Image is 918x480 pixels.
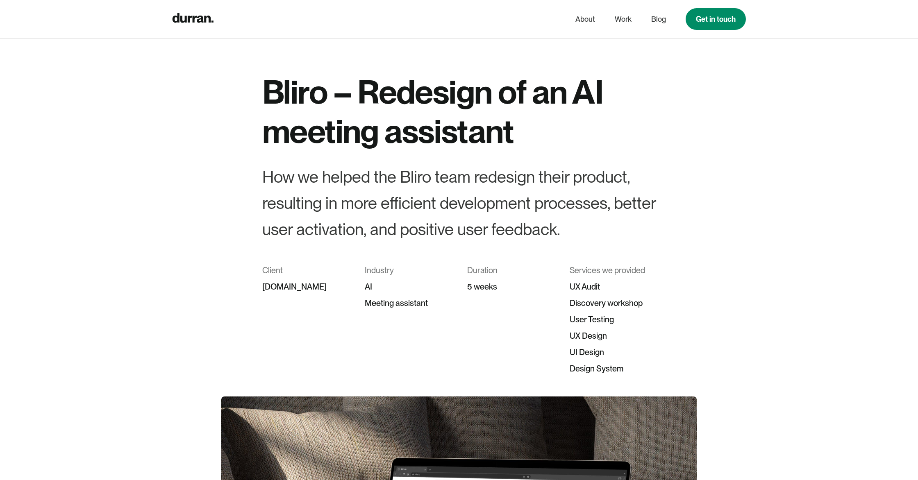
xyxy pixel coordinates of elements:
h1: Bliro – Redesign of an AI meeting assistant [262,72,656,151]
a: About [575,11,595,27]
a: Get in touch [686,8,746,30]
div: Industry [365,262,451,278]
div: UI Design [570,344,656,360]
div: Design System [570,360,656,377]
a: Blog [651,11,666,27]
div: UX Design [570,328,656,344]
a: Work [615,11,632,27]
div: AI [365,278,451,295]
div: [DOMAIN_NAME] [262,278,348,295]
div: UX Audit [570,278,656,295]
div: Services we provided [570,262,656,278]
div: Client [262,262,348,278]
div: 5 weeks [467,278,553,295]
div: Meeting assistant [365,295,451,311]
div: How we helped the Bliro team redesign their product, resulting in more efficient development proc... [262,164,656,242]
div: Duration [467,262,553,278]
a: home [172,11,214,27]
div: Discovery workshop [570,295,656,311]
div: User Testing [570,311,656,328]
